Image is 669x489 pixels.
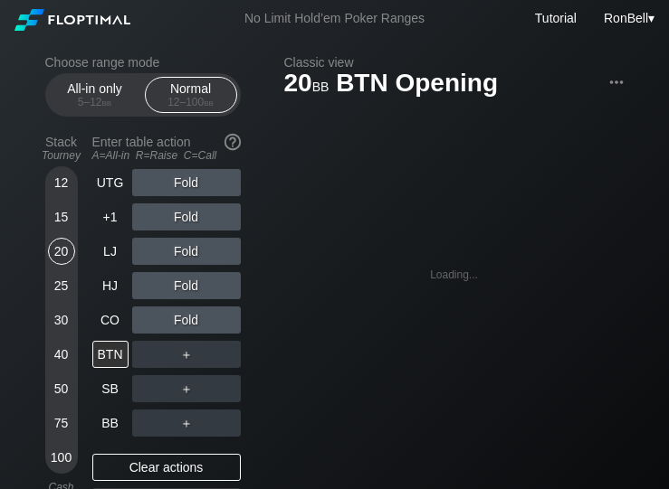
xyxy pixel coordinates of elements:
[132,238,241,265] div: Fold
[92,306,129,334] div: CO
[153,96,229,108] div: 12 – 100
[132,306,241,334] div: Fold
[48,238,75,265] div: 20
[92,272,129,299] div: HJ
[92,127,241,169] div: Enter table action
[132,169,241,196] div: Fold
[48,203,75,230] div: 15
[45,55,241,70] h2: Choose range mode
[599,8,657,28] div: ▾
[92,149,241,162] div: A=All-in R=Raise C=Call
[132,409,241,437] div: ＋
[102,96,112,108] span: bb
[48,272,75,299] div: 25
[92,238,129,265] div: LJ
[48,375,75,402] div: 50
[92,341,129,368] div: BTN
[284,55,625,70] h2: Classic view
[282,70,332,99] span: 20
[132,341,241,368] div: ＋
[223,132,243,152] img: help.32db89a4.svg
[92,409,129,437] div: BB
[38,149,85,162] div: Tourney
[92,454,241,481] div: Clear actions
[53,78,137,112] div: All-in only
[217,11,452,30] div: No Limit Hold’em Poker Ranges
[149,78,233,112] div: Normal
[92,203,129,230] div: +1
[38,127,85,169] div: Stack
[132,375,241,402] div: ＋
[48,306,75,334] div: 30
[604,11,648,25] span: RonBell
[132,203,241,230] div: Fold
[333,70,501,99] span: BTN Opening
[204,96,214,108] span: bb
[14,9,130,31] img: Floptimal logo
[48,341,75,368] div: 40
[48,444,75,471] div: 100
[48,169,75,196] div: 12
[48,409,75,437] div: 75
[607,72,626,92] img: ellipsis.fd386fe8.svg
[92,375,129,402] div: SB
[132,272,241,299] div: Fold
[430,268,478,281] div: Loading...
[312,75,330,95] span: bb
[535,11,577,25] a: Tutorial
[57,96,133,108] div: 5 – 12
[92,169,129,196] div: UTG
